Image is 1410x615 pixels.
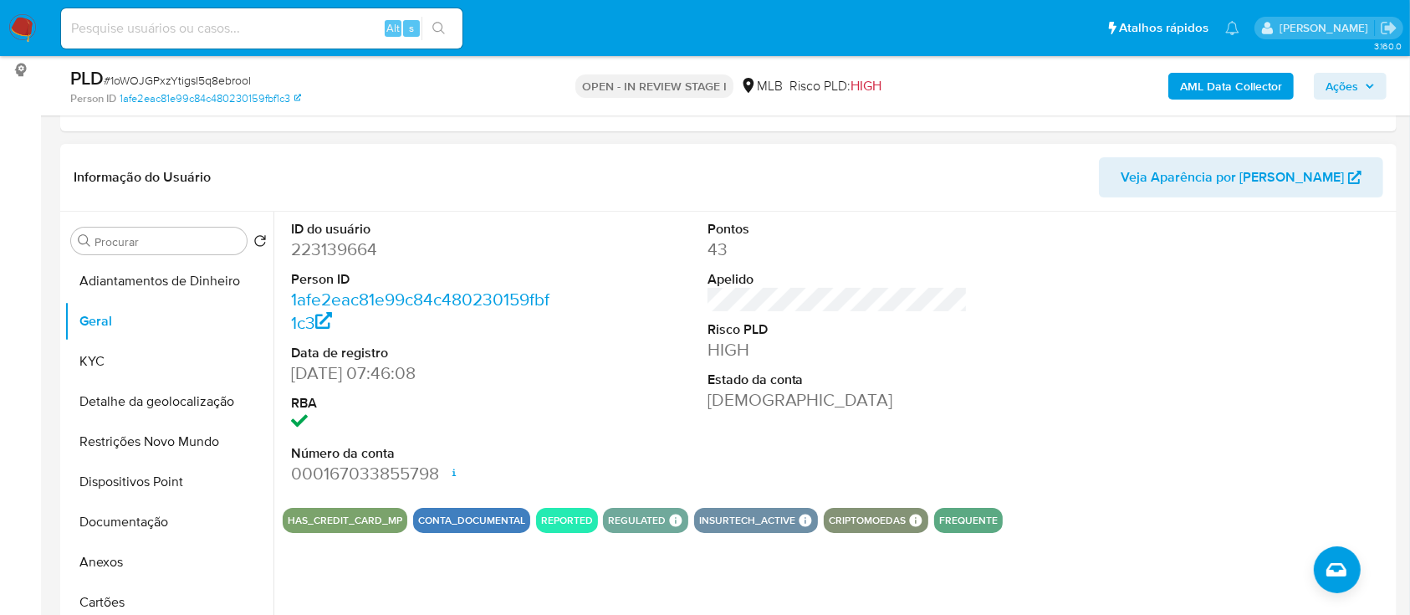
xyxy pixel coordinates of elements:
button: Adiantamentos de Dinheiro [64,261,273,301]
dd: HIGH [708,338,968,361]
p: OPEN - IN REVIEW STAGE I [575,74,733,98]
span: Alt [386,20,400,36]
a: Notificações [1225,21,1239,35]
dd: 43 [708,238,968,261]
button: Procurar [78,234,91,248]
dt: Risco PLD [708,320,968,339]
b: Person ID [70,91,116,106]
a: 1afe2eac81e99c84c480230159fbf1c3 [291,287,549,335]
span: Ações [1326,73,1358,100]
span: s [409,20,414,36]
a: Sair [1380,19,1397,37]
button: Ações [1314,73,1387,100]
dt: Pontos [708,220,968,238]
dt: Person ID [291,270,552,289]
dt: Data de registro [291,344,552,362]
dt: Número da conta [291,444,552,463]
button: Geral [64,301,273,341]
span: Atalhos rápidos [1119,19,1208,37]
span: # 1oWOJGPxzYtigsI5q8ebrool [104,72,251,89]
button: Detalhe da geolocalização [64,382,273,422]
b: PLD [70,64,104,91]
input: Procurar [95,234,240,249]
button: search-icon [421,17,456,40]
button: Anexos [64,542,273,582]
button: KYC [64,341,273,382]
dd: [DEMOGRAPHIC_DATA] [708,388,968,412]
dt: RBA [291,394,552,413]
span: Risco PLD: [789,77,881,95]
span: Veja Aparência por [PERSON_NAME] [1121,157,1344,197]
input: Pesquise usuários ou casos... [61,18,462,39]
p: carlos.guerra@mercadopago.com.br [1280,20,1374,36]
dd: [DATE] 07:46:08 [291,361,552,385]
button: Dispositivos Point [64,462,273,502]
dd: 223139664 [291,238,552,261]
span: 3.160.0 [1374,39,1402,53]
button: Veja Aparência por [PERSON_NAME] [1099,157,1383,197]
b: AML Data Collector [1180,73,1282,100]
a: 1afe2eac81e99c84c480230159fbf1c3 [120,91,301,106]
dt: Apelido [708,270,968,289]
div: MLB [740,77,783,95]
dt: ID do usuário [291,220,552,238]
button: Restrições Novo Mundo [64,422,273,462]
dt: Estado da conta [708,371,968,389]
h1: Informação do Usuário [74,169,211,186]
dd: 000167033855798 [291,462,552,485]
button: Documentação [64,502,273,542]
button: Retornar ao pedido padrão [253,234,267,253]
button: AML Data Collector [1168,73,1294,100]
span: HIGH [851,76,881,95]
